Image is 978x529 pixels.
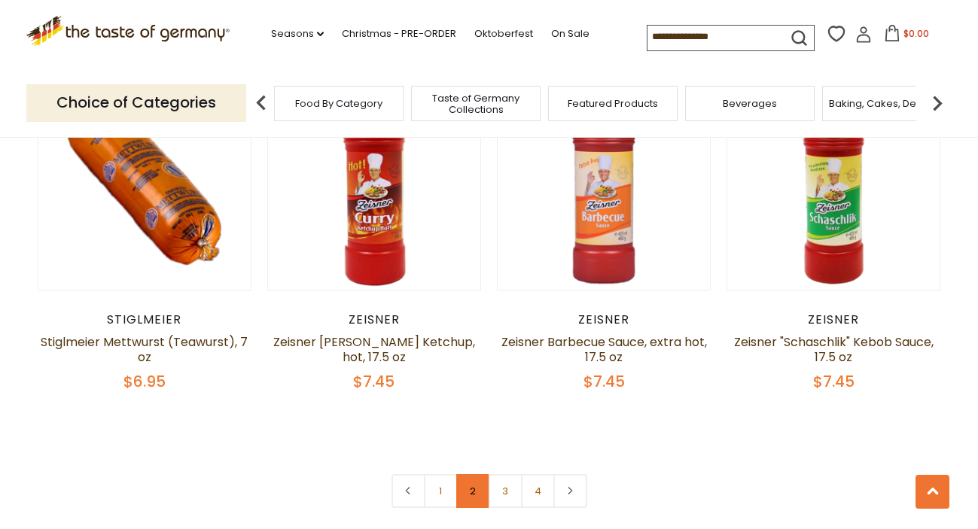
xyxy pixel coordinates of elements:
a: Featured Products [568,98,658,109]
a: 3 [489,474,523,508]
img: next arrow [922,88,952,118]
a: Taste of Germany Collections [416,93,536,115]
a: Seasons [271,26,324,42]
a: 4 [521,474,555,508]
span: $7.45 [353,371,395,392]
span: $6.95 [123,371,166,392]
a: Oktoberfest [474,26,533,42]
a: Zeisner "Schaschlik" Kebob Sauce, 17.5 oz [734,333,934,366]
button: $0.00 [875,25,939,47]
div: Zeisner [267,312,482,327]
a: Food By Category [295,98,382,109]
div: Zeisner [497,312,711,327]
div: Zeisner [727,312,941,327]
img: previous arrow [246,88,276,118]
img: Zeisner "Schaschlik" Kebob Sauce, 17.5 oz [727,77,940,290]
a: Zeisner Barbecue Sauce, extra hot, 17.5 oz [501,333,707,366]
img: Stiglmeier Mettwurst (Teawurst), 7 oz [38,77,251,290]
img: Zeisner Barbecue Sauce, extra hot, 17.5 oz [498,77,711,290]
a: Baking, Cakes, Desserts [829,98,946,109]
a: 2 [456,474,490,508]
div: Stiglmeier [38,312,252,327]
span: $7.45 [583,371,625,392]
a: On Sale [551,26,590,42]
a: Christmas - PRE-ORDER [342,26,456,42]
a: Zeisner [PERSON_NAME] Ketchup, hot, 17.5 oz [273,333,475,366]
a: Beverages [723,98,777,109]
a: Stiglmeier Mettwurst (Teawurst), 7 oz [41,333,248,366]
p: Choice of Categories [26,84,246,121]
a: 1 [424,474,458,508]
span: $0.00 [903,27,929,40]
span: $7.45 [813,371,855,392]
img: Zeisner Curry Ketchup, hot, 17.5 oz [268,77,481,290]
